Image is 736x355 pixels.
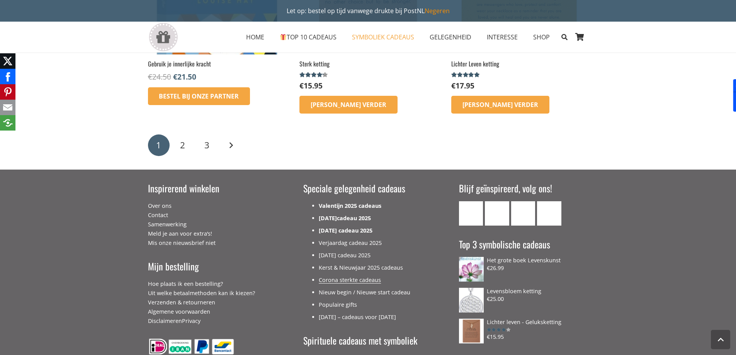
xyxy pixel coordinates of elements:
[344,27,422,47] a: SYMBOLIEK CADEAUSSYMBOLIEK CADEAUS Menu
[220,134,242,156] a: Volgende
[148,317,175,324] a: Disclaimer
[422,27,479,47] a: GELEGENHEIDGELEGENHEID Menu
[299,80,304,91] span: €
[299,96,398,114] a: Lees meer over “Sterk ketting”
[148,289,255,297] a: Uit welke betaalmethoden kan ik kiezen?
[459,257,588,263] a: Het grote boek Levenskunst
[485,201,509,226] a: Facebook
[487,264,490,272] span: €
[487,33,518,41] span: INTERESSE
[182,317,201,324] a: Privacy
[180,139,185,151] span: 2
[558,27,571,47] a: Zoeken
[459,201,483,226] a: E-mail
[487,318,561,326] span: Lichter leven - Geluksketting
[148,280,223,287] a: Hoe plaats ik een bestelling?
[451,72,481,78] div: Gewaardeerd 4.83 uit 5
[148,299,215,306] a: Verzenden & retourneren
[487,256,561,264] span: Het grote boek Levenskunst
[459,238,588,251] h3: Top 3 symbolische cadeaus
[280,34,286,40] img: 🎁
[487,333,490,340] span: €
[319,214,337,222] a: [DATE]
[272,27,344,47] a: 🎁TOP 10 CADEAUS🎁 TOP 10 CADEAUS Menu
[148,211,168,219] a: Contact
[319,289,410,296] a: Nieuw begin / Nieuwe start cadeau
[299,72,329,78] div: Gewaardeerd 4.00 uit 5
[204,139,209,151] span: 3
[148,23,178,52] a: gift-box-icon-grey-inspirerendwinkelen
[487,327,506,332] span: Gewaardeerd uit 5
[148,87,250,105] a: Bestel bij onze Partner
[148,202,172,209] a: Over ons
[319,264,403,271] a: Kerst & Nieuwjaar 2025 cadeaus
[487,264,504,272] bdi: 26.99
[246,33,264,41] span: HOME
[430,33,471,41] span: GELEGENHEID
[299,72,323,78] span: Gewaardeerd uit 5
[148,260,277,273] h3: Mijn bestelling
[425,7,450,15] a: Negeren
[459,319,588,325] a: Lichter leven - Geluksketting
[148,133,588,157] nav: Berichten paginering
[319,227,372,234] a: [DATE] cadeau 2025
[451,59,588,68] h2: Lichter Leven ketting
[459,288,484,313] img: Levensbloem ketting symbolisch cadeau Flower of life hanger kopen zilver ingspire
[459,182,588,195] h3: Blijf geïnspireerd, volg ons!
[173,71,196,82] bdi: 21.50
[319,276,381,284] a: Corona sterkte cadeaus
[533,33,550,41] span: SHOP
[352,33,414,41] span: SYMBOLIEK CADEAUS
[319,313,396,321] a: [DATE] – cadeaus voor [DATE]
[451,80,456,91] span: €
[487,327,510,332] div: Gewaardeerd 4.00 uit 5
[511,201,535,226] a: Instagram
[319,239,382,246] a: Verjaardag cadeau 2025
[319,251,371,259] a: [DATE] cadeau 2025
[303,182,433,195] h3: Speciale gelegenheid cadeaus
[711,330,730,349] a: Terug naar top
[299,80,323,91] bdi: 15.95
[525,27,558,47] a: SHOPSHOP Menu
[459,319,484,343] img: Veer ketting voor vrijheid bestellen op inspirerendwinkelen.nl
[319,301,357,308] a: Populaire gifts
[299,59,436,68] h2: Sterk ketting
[487,295,490,302] span: €
[148,71,152,82] span: €
[156,139,161,151] span: 1
[148,71,171,82] bdi: 24.50
[280,33,337,41] span: TOP 10 CADEAUS
[459,257,484,282] img: Cadeau boek over Levenskunst en zingeving in het leven
[148,308,210,315] a: Algemene voorwaarden
[173,71,177,82] span: €
[303,334,433,347] h3: Spirituele cadeaus met symboliek
[148,134,170,156] span: Pagina 1
[172,134,194,156] a: Pagina 2
[459,288,588,294] a: Levensbloem ketting
[479,27,525,47] a: INTERESSEINTERESSE Menu
[337,214,371,222] a: cadeau 2025
[238,27,272,47] a: HOMEHOME Menu
[451,80,474,91] bdi: 17.95
[148,59,285,68] h2: Gebruik je innerlijke kracht
[148,279,277,326] div: en
[148,182,277,195] h3: Inspirerend winkelen
[451,96,549,114] a: Lees meer over “Lichter Leven ketting”
[571,22,588,53] a: Winkelwagen
[148,239,216,246] a: Mis onze nieuwsbrief niet
[196,134,218,156] a: Pagina 3
[487,333,504,340] bdi: 15.95
[487,295,504,302] bdi: 25.00
[148,221,187,228] a: Samenwerking
[148,230,212,237] a: Meld je aan voor extra’s!
[537,201,561,226] a: Pinterest
[319,202,381,209] a: Valentijn 2025 cadeaus
[451,72,480,78] span: Gewaardeerd uit 5
[487,287,541,295] span: Levensbloem ketting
